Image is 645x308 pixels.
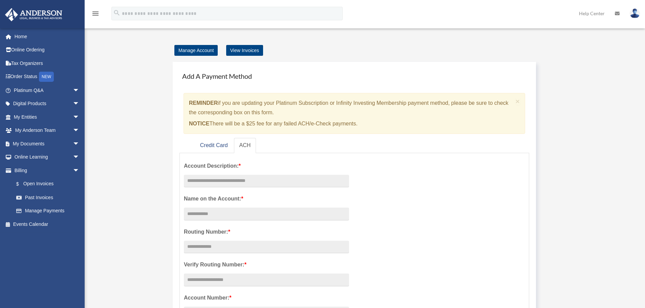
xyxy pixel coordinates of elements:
[73,84,86,97] span: arrow_drop_down
[184,194,349,204] label: Name on the Account:
[73,150,86,164] span: arrow_drop_down
[9,191,90,204] a: Past Invoices
[9,177,90,191] a: $Open Invoices
[5,164,90,177] a: Billingarrow_drop_down
[189,100,218,106] strong: REMINDER
[73,124,86,138] span: arrow_drop_down
[3,8,64,21] img: Anderson Advisors Platinum Portal
[630,8,640,18] img: User Pic
[195,138,233,153] a: Credit Card
[184,227,349,237] label: Routing Number:
[184,260,349,269] label: Verify Routing Number:
[5,124,90,137] a: My Anderson Teamarrow_drop_down
[516,97,520,105] span: ×
[189,121,209,126] strong: NOTICE
[113,9,121,17] i: search
[73,137,86,151] span: arrow_drop_down
[184,93,525,134] div: if you are updating your Platinum Subscription or Infinity Investing Membership payment method, p...
[5,56,90,70] a: Tax Organizers
[5,43,90,57] a: Online Ordering
[179,69,529,84] h4: Add A Payment Method
[5,110,90,124] a: My Entitiesarrow_drop_down
[20,180,23,188] span: $
[39,72,54,82] div: NEW
[9,204,86,218] a: Manage Payments
[234,138,256,153] a: ACH
[73,110,86,124] span: arrow_drop_down
[189,119,513,128] p: There will be a $25 fee for any failed ACH/e-Check payments.
[5,84,90,97] a: Platinum Q&Aarrow_drop_down
[5,97,90,111] a: Digital Productsarrow_drop_down
[91,9,100,18] i: menu
[226,45,263,56] a: View Invoices
[174,45,218,56] a: Manage Account
[73,164,86,177] span: arrow_drop_down
[5,137,90,150] a: My Documentsarrow_drop_down
[5,150,90,164] a: Online Learningarrow_drop_down
[5,30,90,43] a: Home
[184,293,349,303] label: Account Number:
[184,161,349,171] label: Account Description:
[5,70,90,84] a: Order StatusNEW
[516,98,520,105] button: Close
[5,217,90,231] a: Events Calendar
[91,12,100,18] a: menu
[73,97,86,111] span: arrow_drop_down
